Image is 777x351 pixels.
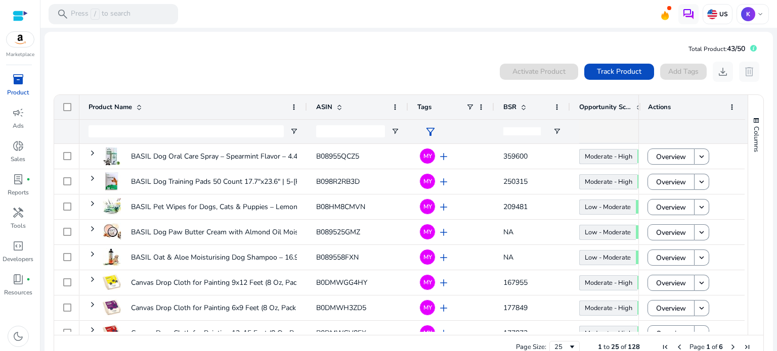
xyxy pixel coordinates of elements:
span: Overview [656,197,686,218]
img: 413IlJKhelL._AC_US40_.jpg [103,197,121,216]
span: / [91,9,100,20]
span: add [438,176,450,188]
span: B08955QCZ5 [316,152,359,161]
span: 177873 [503,328,528,338]
span: Overview [656,146,686,167]
span: 209481 [503,202,528,212]
div: Next Page [729,343,737,351]
img: amazon.svg [7,32,34,47]
span: Product Name [89,103,132,112]
span: download [717,66,729,78]
span: 250315 [503,177,528,186]
mat-icon: keyboard_arrow_down [697,329,706,338]
p: Press to search [71,9,131,20]
span: B098R2RB3D [316,177,360,186]
span: fiber_manual_record [26,177,30,181]
span: 43/50 [727,44,745,54]
span: Overview [656,298,686,319]
p: Sales [11,155,25,164]
span: keyboard_arrow_down [756,10,764,18]
a: Low - Moderate [579,250,636,265]
span: 56.29 [636,250,639,264]
p: BASIL Dog Oral Care Spray – Spearmint Flavor – 4.4 oz | Fresh... [131,146,335,167]
a: Moderate - High [579,275,637,290]
a: Moderate - High [579,149,637,164]
span: B08HM8CMVN [316,202,365,212]
p: Canvas Drop Cloth for Painting 6x9 Feet (8 Oz, Pack of 1) - Washable... [131,297,356,318]
p: Marketplace [6,51,34,59]
span: Opportunity Score [579,103,632,112]
a: Moderate - High [579,300,637,316]
span: 167955 [503,278,528,287]
span: MY [423,229,432,235]
span: MY [423,330,432,336]
img: 31Q0RQkxHxL._AC_US40_.jpg [103,248,121,266]
span: Tags [417,103,431,112]
span: book_4 [12,273,24,285]
mat-icon: keyboard_arrow_down [697,152,706,161]
a: Moderate - High [579,326,637,341]
img: 41-Wewn5msL._AC_US100_.jpg [103,324,121,342]
span: add [438,327,450,339]
span: add [438,277,450,289]
div: First Page [661,343,669,351]
p: Reports [8,188,29,197]
input: Product Name Filter Input [89,125,284,137]
span: 64.88 [637,276,640,289]
p: US [717,10,728,18]
span: filter_alt [424,126,437,138]
p: Canvas Drop Cloth for Painting 9x12 Feet (8 Oz, Pack of 1) -... [131,272,326,293]
span: Total Product: [688,45,727,53]
span: Actions [648,103,671,112]
span: B089558FXN [316,253,359,262]
button: Overview [647,199,695,215]
p: Developers [3,255,33,264]
p: Canvas Drop Cloth for Painting 12x15 Feet (8 Oz, Pack of 1) -... [131,323,330,343]
span: Columns [752,126,761,152]
span: Track Product [597,66,641,77]
p: BASIL Dog Paw Butter Cream with Almond Oil Moisturizing Balm... [131,222,344,242]
button: Overview [647,224,695,240]
input: ASIN Filter Input [316,125,385,137]
span: add [438,226,450,238]
p: BASIL Pet Wipes for Dogs, Cats & Puppies – Lemon Scented Multipurpose... [131,196,373,217]
span: B0DMWGV8FX [316,328,366,338]
span: 56.06 [636,225,639,239]
span: handyman [12,207,24,219]
img: us.svg [707,9,717,19]
span: add [438,151,450,163]
span: add [438,252,450,264]
span: ASIN [316,103,332,112]
mat-icon: keyboard_arrow_down [697,304,706,313]
button: Open Filter Menu [290,127,298,135]
button: Open Filter Menu [553,127,561,135]
img: 41Vss3lqNNL._AC_US40_.jpg [103,223,121,241]
button: Track Product [584,64,654,80]
span: B089525GMZ [316,227,360,237]
a: Low - Moderate [579,199,636,215]
span: 64.64 [637,301,640,315]
div: Previous Page [675,343,683,351]
span: add [438,302,450,314]
a: Moderate - High [579,174,637,189]
span: BSR [503,103,516,112]
span: NA [503,253,513,262]
span: MY [423,204,432,210]
button: Overview [647,300,695,316]
span: 177849 [503,303,528,313]
span: MY [423,279,432,285]
span: Overview [656,222,686,243]
span: lab_profile [12,173,24,185]
span: 54.59 [636,200,639,214]
button: Overview [647,275,695,291]
span: NA [503,227,513,237]
span: fiber_manual_record [26,277,30,281]
span: MY [423,254,432,260]
span: Overview [656,247,686,268]
span: search [57,8,69,20]
p: BASIL Oat & Aloe Moisturising Dog Shampoo – 16.9 oz with Oatmeal... [131,247,357,268]
button: Overview [647,174,695,190]
mat-icon: keyboard_arrow_down [697,228,706,237]
p: BASIL Dog Training Pads 50 Count 17.7"x23.6" | 5-[PERSON_NAME]... [131,171,354,192]
mat-icon: keyboard_arrow_down [697,177,706,186]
